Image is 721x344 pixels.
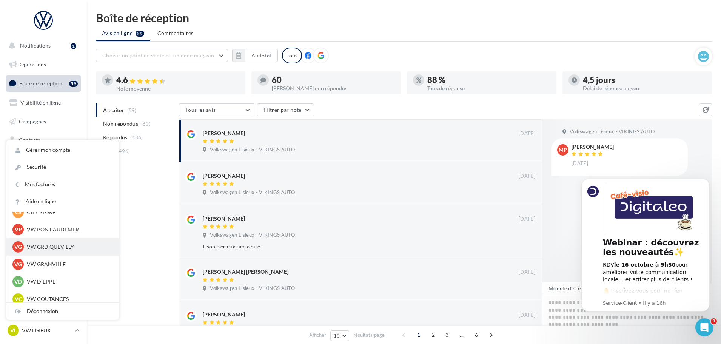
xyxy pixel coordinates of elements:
[5,188,82,211] a: PLV et print personnalisable
[71,43,76,49] div: 1
[27,208,110,216] p: CITY STORE
[5,170,82,186] a: Calendrier
[141,121,151,127] span: (60)
[116,86,239,91] div: Note moyenne
[245,49,278,62] button: Au total
[22,327,72,334] p: VW LISIEUX
[5,114,82,130] a: Campagnes
[572,160,588,167] span: [DATE]
[19,118,46,124] span: Campagnes
[20,99,61,106] span: Visibilité en ligne
[20,42,51,49] span: Notifications
[6,323,81,338] a: VL VW LISIEUX
[14,278,22,285] span: VD
[413,329,425,341] span: 1
[427,86,550,91] div: Taux de réponse
[14,243,22,251] span: VG
[130,134,143,140] span: (436)
[5,38,79,54] button: Notifications 1
[203,268,288,276] div: [PERSON_NAME] [PERSON_NAME]
[559,146,567,154] span: MP
[5,151,82,167] a: Médiathèque
[203,130,245,137] div: [PERSON_NAME]
[27,261,110,268] p: VW GRANVILLE
[353,332,385,339] span: résultats/page
[210,189,295,196] span: Volkswagen Lisieux - VIKINGS AUTO
[330,330,350,341] button: 10
[117,148,130,154] span: (496)
[470,329,482,341] span: 6
[203,311,245,318] div: [PERSON_NAME]
[102,52,214,59] span: Choisir un point de vente ou un code magasin
[519,173,535,180] span: [DATE]
[20,61,46,68] span: Opérations
[103,120,138,128] span: Non répondus
[179,103,254,116] button: Tous les avis
[14,261,22,268] span: VG
[6,193,119,210] a: Aide en ligne
[232,49,278,62] button: Au total
[272,86,395,91] div: [PERSON_NAME] non répondus
[334,333,340,339] span: 10
[27,243,110,251] p: VW GRD QUEVILLY
[203,243,486,250] div: Il sont sérieux rien à dire
[272,76,395,84] div: 60
[203,172,245,180] div: [PERSON_NAME]
[5,214,82,236] a: Campagnes DataOnDemand
[6,176,119,193] a: Mes factures
[203,215,245,222] div: [PERSON_NAME]
[570,169,721,340] iframe: Intercom notifications message
[5,75,82,91] a: Boîte de réception59
[69,81,78,87] div: 59
[6,142,119,159] a: Gérer mon compte
[6,303,119,320] div: Déconnexion
[96,49,228,62] button: Choisir un point de vente ou un code magasin
[96,12,712,23] div: Boîte de réception
[116,76,239,85] div: 4.6
[570,128,655,135] span: Volkswagen Lisieux - VIKINGS AUTO
[185,106,216,113] span: Tous les avis
[583,86,706,91] div: Délai de réponse moyen
[19,80,62,86] span: Boîte de réception
[10,327,17,334] span: VL
[583,76,706,84] div: 4,5 jours
[19,137,40,143] span: Contacts
[519,312,535,319] span: [DATE]
[427,329,439,341] span: 2
[427,76,550,84] div: 88 %
[5,57,82,73] a: Opérations
[103,134,128,141] span: Répondus
[711,318,717,324] span: 9
[257,103,314,116] button: Filtrer par note
[27,278,110,285] p: VW DIEPPE
[210,147,295,153] span: Volkswagen Lisieux - VIKINGS AUTO
[519,269,535,276] span: [DATE]
[695,318,713,336] iframe: Intercom live chat
[15,208,22,216] span: CS
[15,226,22,233] span: VP
[157,29,194,37] span: Commentaires
[282,48,302,63] div: Tous
[456,329,468,341] span: ...
[210,285,295,292] span: Volkswagen Lisieux - VIKINGS AUTO
[27,226,110,233] p: VW PONT AUDEMER
[5,132,82,148] a: Contacts
[542,282,608,295] button: Modèle de réponse
[519,130,535,137] span: [DATE]
[309,332,326,339] span: Afficher
[519,216,535,222] span: [DATE]
[15,295,22,303] span: VC
[27,295,110,303] p: VW COUTANCES
[441,329,453,341] span: 3
[6,159,119,176] a: Sécurité
[572,144,614,150] div: [PERSON_NAME]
